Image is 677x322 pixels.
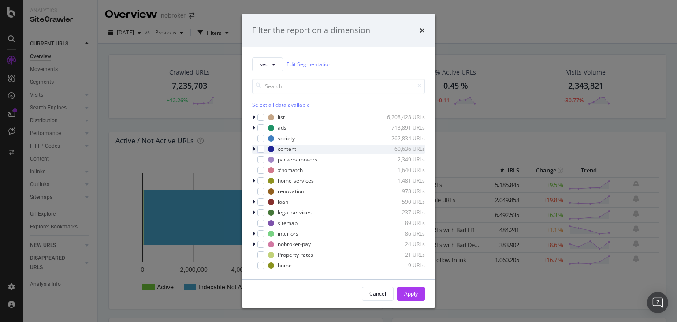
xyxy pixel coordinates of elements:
div: renovation [278,187,304,195]
div: Open Intercom Messenger [647,292,668,313]
div: Non-canonical [278,272,313,280]
div: content [278,145,296,153]
button: Apply [397,287,425,301]
div: 24 URLs [382,240,425,248]
div: list [278,113,285,121]
span: seo [260,60,268,68]
div: 8 URLs [382,272,425,280]
div: 590 URLs [382,198,425,206]
div: legal-services [278,209,312,216]
div: 60,636 URLs [382,145,425,153]
div: 2,349 URLs [382,156,425,163]
div: 237 URLs [382,209,425,216]
div: ads [278,124,286,131]
input: Search [252,79,425,94]
div: Filter the report on a dimension [252,25,370,36]
div: times [420,25,425,36]
div: Select all data available [252,101,425,109]
div: 86 URLs [382,230,425,237]
a: Edit Segmentation [286,60,331,69]
div: home-services [278,177,314,184]
button: Cancel [362,287,394,301]
div: home [278,262,292,269]
div: modal [242,14,435,308]
div: Apply [404,290,418,297]
div: 713,891 URLs [382,124,425,131]
div: Property-rates [278,251,313,258]
div: 1,640 URLs [382,166,425,174]
div: loan [278,198,288,206]
div: interiors [278,230,298,237]
div: 6,208,428 URLs [382,113,425,121]
div: 89 URLs [382,219,425,227]
div: 9 URLs [382,262,425,269]
div: sitemap [278,219,298,227]
button: seo [252,57,283,71]
div: #nomatch [278,166,303,174]
div: 978 URLs [382,187,425,195]
div: Cancel [369,290,386,297]
div: 262,834 URLs [382,135,425,142]
div: packers-movers [278,156,317,163]
div: 21 URLs [382,251,425,258]
div: society [278,135,295,142]
div: 1,481 URLs [382,177,425,184]
div: nobroker-pay [278,240,311,248]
